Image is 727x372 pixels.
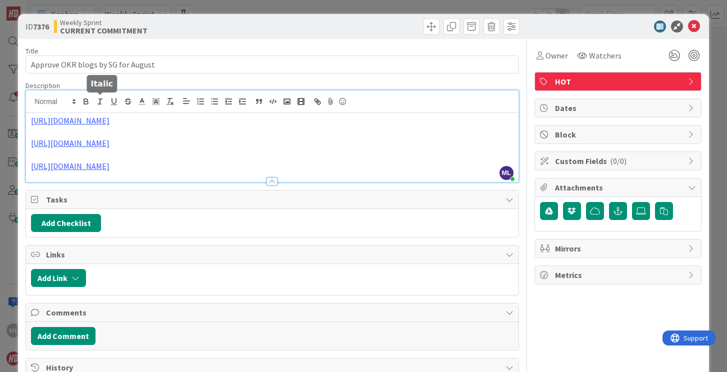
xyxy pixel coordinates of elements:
[31,214,101,232] button: Add Checklist
[25,46,38,55] label: Title
[545,49,568,61] span: Owner
[555,102,683,114] span: Dates
[555,242,683,254] span: Mirrors
[25,81,60,90] span: Description
[21,1,45,13] span: Support
[555,181,683,193] span: Attachments
[499,166,513,180] span: ML
[46,193,500,205] span: Tasks
[25,55,518,73] input: type card name here...
[31,161,109,171] a: [URL][DOMAIN_NAME]
[555,155,683,167] span: Custom Fields
[31,138,109,148] a: [URL][DOMAIN_NAME]
[46,306,500,318] span: Comments
[91,79,113,88] h5: Italic
[589,49,621,61] span: Watchers
[610,156,626,166] span: ( 0/0 )
[555,75,683,87] span: HOT
[25,20,49,32] span: ID
[33,21,49,31] b: 7376
[46,248,500,260] span: Links
[60,26,147,34] b: CURRENT COMMITMENT
[60,18,147,26] span: Weekly Sprint
[31,327,95,345] button: Add Comment
[31,269,86,287] button: Add Link
[555,269,683,281] span: Metrics
[31,115,109,125] a: [URL][DOMAIN_NAME]
[555,128,683,140] span: Block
